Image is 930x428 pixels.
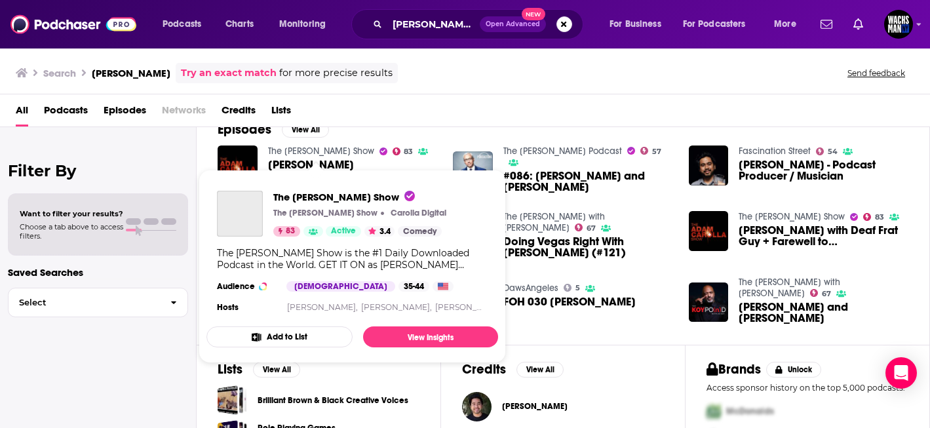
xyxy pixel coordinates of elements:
img: Chris Laxamana - Podcast Producer / Musician [689,146,729,185]
span: 67 [587,225,596,231]
a: Show notifications dropdown [815,13,838,35]
button: Chris LaxamanaChris Laxamana [462,385,664,427]
img: Dave Dameshek with Deaf Frat Guy + Farewell to Chris Laxamana [689,211,729,251]
button: Select [8,288,188,317]
a: DawsAngeles [503,282,558,294]
span: Select [9,298,160,307]
a: Lance Patrick and Chris Laxamana [739,302,908,324]
span: [PERSON_NAME] and [PERSON_NAME] [739,302,908,324]
span: 67 [822,291,831,297]
span: [PERSON_NAME] - Podcast Producer / Musician [739,159,908,182]
a: Comedy [398,226,442,237]
a: Carolla DigitalCarolla Digital [387,208,446,218]
p: Saved Searches [8,266,188,279]
div: Open Intercom Messenger [885,357,917,389]
a: Show notifications dropdown [848,13,868,35]
a: The Adam Carolla Show [217,191,263,237]
p: The [PERSON_NAME] Show [273,208,378,218]
button: View All [516,362,564,378]
a: Episodes [104,100,146,126]
a: Charts [217,14,262,35]
span: 83 [286,225,295,238]
img: User Profile [884,10,913,39]
button: Open AdvancedNew [480,16,546,32]
span: [PERSON_NAME] ([PERSON_NAME] Classics) [268,159,438,182]
span: [PERSON_NAME] with Deaf Frat Guy + Farewell to [PERSON_NAME] [739,225,908,247]
span: Monitoring [279,15,326,33]
span: 83 [875,214,884,220]
span: McDonalds [726,406,774,417]
a: All [16,100,28,126]
h4: Hosts [217,302,239,313]
span: Networks [162,100,206,126]
input: Search podcasts, credits, & more... [387,14,480,35]
span: 54 [828,149,838,155]
a: 67 [810,289,831,297]
div: The [PERSON_NAME] Show is the #1 Daily Downloaded Podcast in the World. GET IT ON as [PERSON_NAME... [217,247,488,271]
a: 5 [564,284,580,292]
span: Podcasts [163,15,201,33]
p: Carolla Digital [391,208,446,218]
a: The Koy Pond with Jo Koy [739,277,840,299]
span: for more precise results [279,66,393,81]
h3: [PERSON_NAME] [92,67,170,79]
a: Chris Laxamana (Carolla Classics) [268,159,438,182]
button: open menu [765,14,813,35]
h2: Episodes [218,121,271,138]
a: 54 [816,147,838,155]
h3: Audience [217,281,276,292]
button: open menu [674,14,765,35]
button: Send feedback [843,68,909,79]
span: Want to filter your results? [20,209,123,218]
img: #086: Chris Laxamana and Gary Smith [453,151,493,191]
a: #086: Chris Laxamana and Gary Smith [503,170,673,193]
span: New [522,8,545,20]
a: [PERSON_NAME] [435,302,504,312]
div: Search podcasts, credits, & more... [364,9,596,39]
a: Dave Dameshek with Deaf Frat Guy + Farewell to Chris Laxamana [739,225,908,247]
span: Choose a tab above to access filters. [20,222,123,241]
span: [PERSON_NAME] [502,401,568,412]
h2: Filter By [8,161,188,180]
div: [DEMOGRAPHIC_DATA] [286,281,395,292]
span: #086: [PERSON_NAME] and [PERSON_NAME] [503,170,673,193]
span: 5 [575,285,580,291]
a: EpisodesView All [218,121,329,138]
button: open menu [153,14,218,35]
img: Chris Laxamana (Carolla Classics) [218,146,258,185]
button: open menu [270,14,343,35]
button: Add to List [206,326,353,347]
span: More [774,15,796,33]
button: View All [282,122,329,138]
a: Brilliant Brown & Black Creative Voices [218,385,247,415]
a: Podcasts [44,100,88,126]
a: Try an exact match [181,66,277,81]
a: Chris Laxamana [502,401,568,412]
span: 83 [404,149,413,155]
a: Lists [271,100,291,126]
h2: Brands [707,361,761,378]
a: The Dr. Drew Podcast [503,146,622,157]
a: View Insights [363,326,498,347]
a: Credits [222,100,256,126]
a: Doing Vegas Right With Chris Laxamana (#121) [503,236,673,258]
a: The Adam Carolla Show [268,146,374,157]
button: Unlock [766,362,822,378]
span: Logged in as WachsmanNY [884,10,913,39]
a: Chris Laxamana [462,392,492,421]
span: Doing Vegas Right With [PERSON_NAME] (#121) [503,236,673,258]
div: 35-44 [398,281,429,292]
img: First Pro Logo [701,398,726,425]
a: Active [326,226,361,237]
a: Chris Laxamana - Podcast Producer / Musician [739,159,908,182]
span: For Business [610,15,661,33]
